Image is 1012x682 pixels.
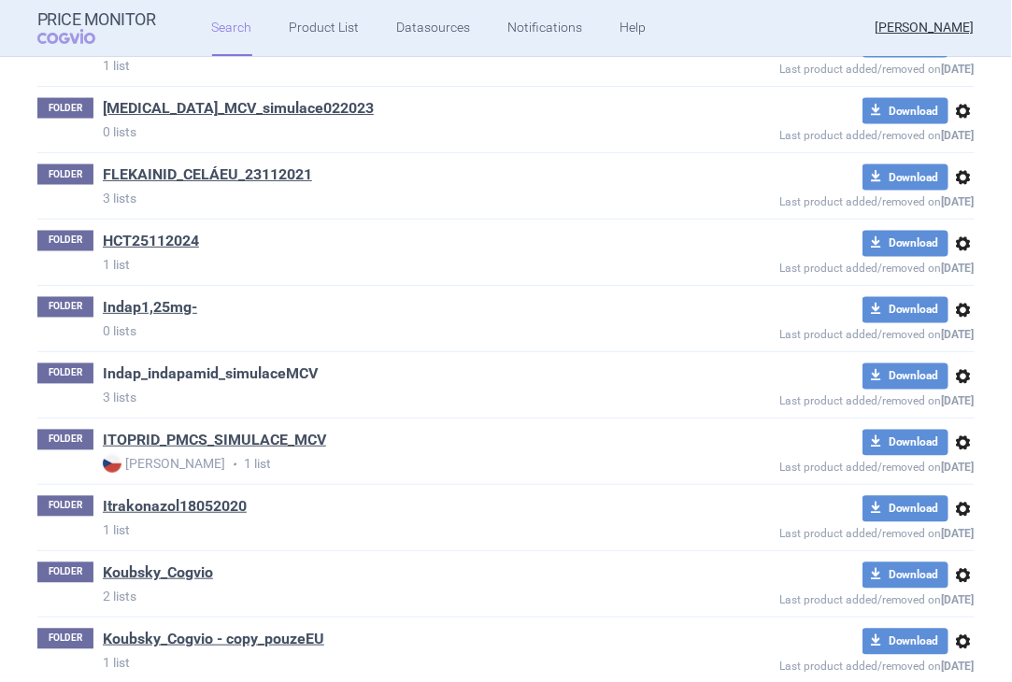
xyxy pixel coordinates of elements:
[37,297,93,318] p: FOLDER
[862,363,948,390] button: Download
[103,653,693,672] p: 1 list
[693,124,975,142] p: Last product added/removed on
[103,430,326,450] a: ITOPRID_PMCS_SIMULACE_MCV
[103,189,693,207] p: 3 lists
[103,98,374,122] h1: Famotidine_MCV_simulace022023
[103,562,213,583] a: Koubsky_Cogvio
[862,430,948,456] button: Download
[693,191,975,208] p: Last product added/removed on
[103,629,324,653] h1: Koubsky_Cogvio - copy_pouzeEU
[103,122,693,141] p: 0 lists
[103,164,312,185] a: FLEKAINID_CELÁEU_23112021
[942,593,975,606] strong: [DATE]
[103,454,693,474] p: 1 list
[693,58,975,76] p: Last product added/removed on
[37,231,93,251] p: FOLDER
[103,520,693,539] p: 1 list
[942,394,975,407] strong: [DATE]
[103,454,225,473] strong: [PERSON_NAME]
[862,496,948,522] button: Download
[225,455,244,474] i: •
[942,461,975,474] strong: [DATE]
[693,323,975,341] p: Last product added/removed on
[37,29,121,44] span: COGVIO
[37,496,93,517] p: FOLDER
[103,164,312,189] h1: FLEKAINID_CELÁEU_23112021
[103,231,199,251] a: HCT25112024
[862,562,948,589] button: Download
[693,257,975,275] p: Last product added/removed on
[37,164,93,185] p: FOLDER
[103,297,197,318] a: Indap1,25mg-
[103,363,318,388] h1: Indap_indapamid_simulaceMCV
[103,321,693,340] p: 0 lists
[37,363,93,384] p: FOLDER
[693,522,975,540] p: Last product added/removed on
[103,430,326,454] h1: ITOPRID_PMCS_SIMULACE_MCV
[942,660,975,673] strong: [DATE]
[103,454,121,473] img: CZ
[103,587,693,605] p: 2 lists
[862,231,948,257] button: Download
[942,527,975,540] strong: [DATE]
[103,562,213,587] h1: Koubsky_Cogvio
[103,297,197,321] h1: Indap1,25mg-
[103,388,693,406] p: 3 lists
[37,10,156,46] a: Price MonitorCOGVIO
[37,10,156,29] strong: Price Monitor
[942,328,975,341] strong: [DATE]
[942,63,975,76] strong: [DATE]
[693,655,975,673] p: Last product added/removed on
[37,629,93,649] p: FOLDER
[37,98,93,119] p: FOLDER
[862,98,948,124] button: Download
[103,98,374,119] a: [MEDICAL_DATA]_MCV_simulace022023
[862,297,948,323] button: Download
[942,262,975,275] strong: [DATE]
[37,562,93,583] p: FOLDER
[103,496,247,517] a: Itrakonazol18052020
[103,255,693,274] p: 1 list
[103,629,324,649] a: Koubsky_Cogvio - copy_pouzeEU
[103,56,693,75] p: 1 list
[942,129,975,142] strong: [DATE]
[103,363,318,384] a: Indap_indapamid_simulaceMCV
[942,195,975,208] strong: [DATE]
[693,589,975,606] p: Last product added/removed on
[862,629,948,655] button: Download
[103,231,199,255] h1: HCT25112024
[693,456,975,474] p: Last product added/removed on
[103,496,247,520] h1: Itrakonazol18052020
[862,164,948,191] button: Download
[693,390,975,407] p: Last product added/removed on
[37,430,93,450] p: FOLDER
